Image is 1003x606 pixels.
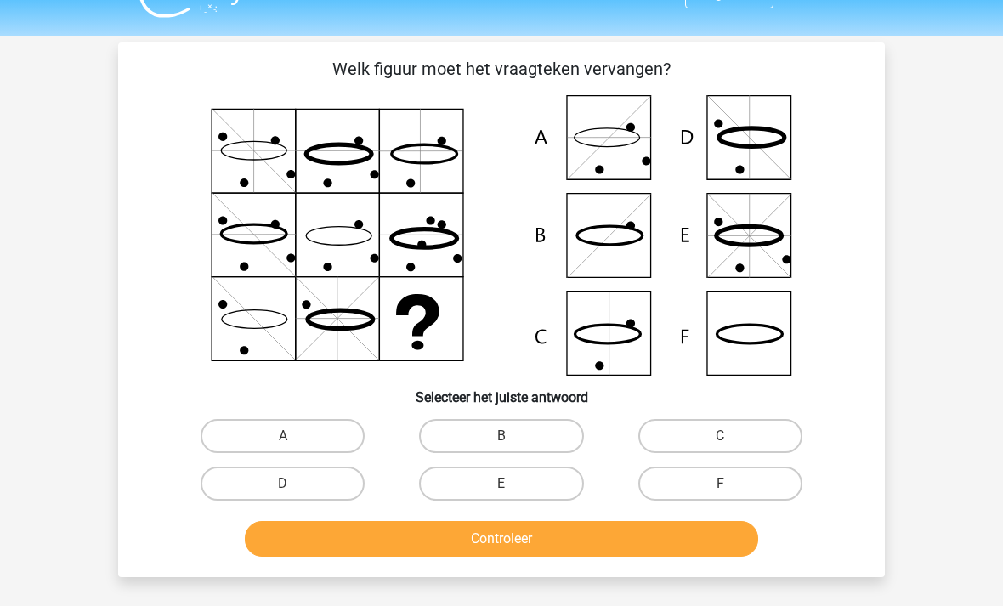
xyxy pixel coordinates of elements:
[419,420,583,454] label: B
[638,467,802,501] label: F
[245,522,759,558] button: Controleer
[145,377,858,406] h6: Selecteer het juiste antwoord
[419,467,583,501] label: E
[638,420,802,454] label: C
[145,57,858,82] p: Welk figuur moet het vraagteken vervangen?
[201,467,365,501] label: D
[201,420,365,454] label: A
